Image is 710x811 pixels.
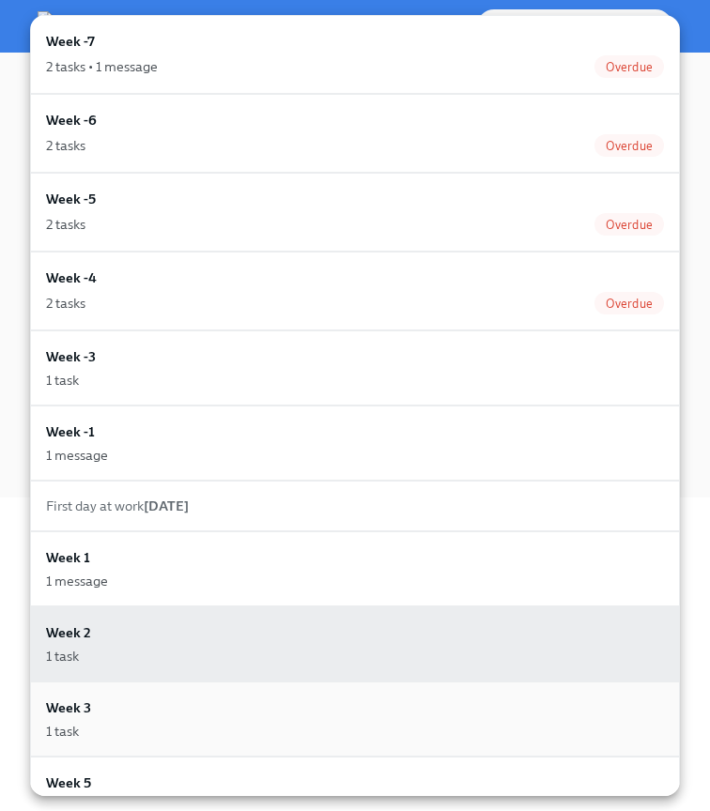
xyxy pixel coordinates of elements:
h6: Week 2 [46,622,91,643]
div: 2 tasks [46,294,85,313]
h6: Week 5 [46,773,91,793]
h6: Week -3 [46,346,96,367]
h6: Week 3 [46,697,91,718]
div: 2 tasks • 1 message [46,57,158,76]
span: Overdue [594,60,664,74]
a: Week 21 task [30,606,680,681]
a: Week -52 tasksOverdue [30,173,680,252]
h6: Week -1 [46,421,95,442]
div: 2 tasks [46,136,85,155]
div: 1 message [46,572,108,590]
span: Overdue [594,218,664,232]
h6: Week -4 [46,268,97,288]
h6: Week -5 [46,189,96,209]
div: 1 message [46,446,108,465]
a: Week -11 message [30,405,680,481]
span: Overdue [594,139,664,153]
div: 1 task [46,722,79,741]
div: 1 task [46,371,79,390]
a: Week -62 tasksOverdue [30,94,680,173]
a: Week -31 task [30,330,680,405]
a: Week 31 task [30,681,680,757]
span: First day at work [46,497,189,514]
a: Week -72 tasks • 1 messageOverdue [30,15,680,94]
div: 1 task [46,647,79,666]
a: Week -42 tasksOverdue [30,252,680,330]
a: Week 11 message [30,531,680,606]
div: 2 tasks [46,215,85,234]
h6: Week -7 [46,31,95,52]
h6: Week 1 [46,547,90,568]
span: Overdue [594,297,664,311]
strong: [DATE] [144,497,189,514]
h6: Week -6 [46,110,97,130]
